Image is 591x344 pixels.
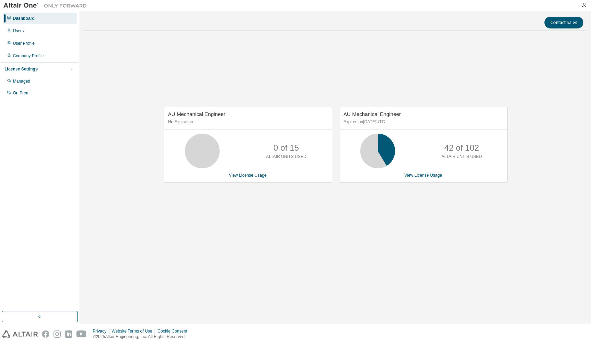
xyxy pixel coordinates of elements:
[13,78,30,84] div: Managed
[2,330,38,338] img: altair_logo.svg
[13,41,35,46] div: User Profile
[65,330,72,338] img: linkedin.svg
[266,154,306,160] p: ALTAIR UNITS USED
[93,328,112,334] div: Privacy
[76,330,87,338] img: youtube.svg
[442,154,482,160] p: ALTAIR UNITS USED
[344,111,401,117] span: AU Mechanical Engineer
[13,28,24,34] div: Users
[42,330,49,338] img: facebook.svg
[404,173,442,178] a: View License Usage
[168,111,225,117] span: AU Mechanical Engineer
[444,142,479,154] p: 42 of 102
[112,328,157,334] div: Website Terms of Use
[13,16,35,21] div: Dashboard
[544,17,583,28] button: Contact Sales
[229,173,267,178] a: View License Usage
[13,53,44,59] div: Company Profile
[273,142,299,154] p: 0 of 15
[344,119,501,125] p: Expires on [DATE] UTC
[93,334,191,340] p: © 2025 Altair Engineering, Inc. All Rights Reserved.
[13,90,30,96] div: On Prem
[168,119,326,125] p: No Expiration
[157,328,191,334] div: Cookie Consent
[54,330,61,338] img: instagram.svg
[5,66,38,72] div: License Settings
[3,2,90,9] img: Altair One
